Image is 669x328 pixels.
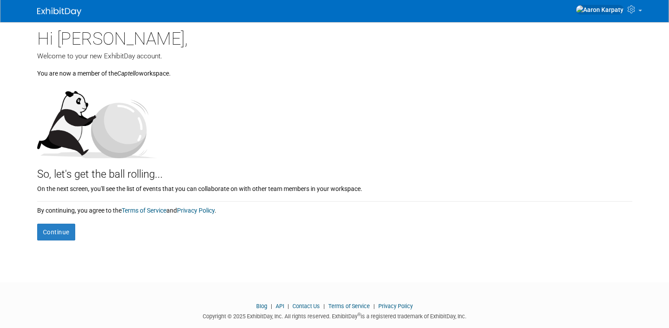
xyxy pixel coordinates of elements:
[256,303,267,309] a: Blog
[378,303,413,309] a: Privacy Policy
[328,303,370,309] a: Terms of Service
[37,224,75,240] button: Continue
[37,202,632,215] div: By continuing, you agree to the and .
[321,303,327,309] span: |
[292,303,320,309] a: Contact Us
[37,82,157,158] img: Let's get the ball rolling
[37,8,81,16] img: ExhibitDay
[37,22,632,51] div: Hi [PERSON_NAME],
[122,207,166,214] a: Terms of Service
[37,51,632,61] div: Welcome to your new ExhibitDay account.
[117,70,139,77] i: Captello
[285,303,291,309] span: |
[37,182,632,193] div: On the next screen, you'll see the list of events that you can collaborate on with other team mem...
[269,303,274,309] span: |
[177,207,215,214] a: Privacy Policy
[37,158,632,182] div: So, let's get the ball rolling...
[371,303,377,309] span: |
[576,5,624,15] img: Aaron Karpaty
[37,61,632,78] div: You are now a member of the workspace.
[276,303,284,309] a: API
[358,312,361,317] sup: ®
